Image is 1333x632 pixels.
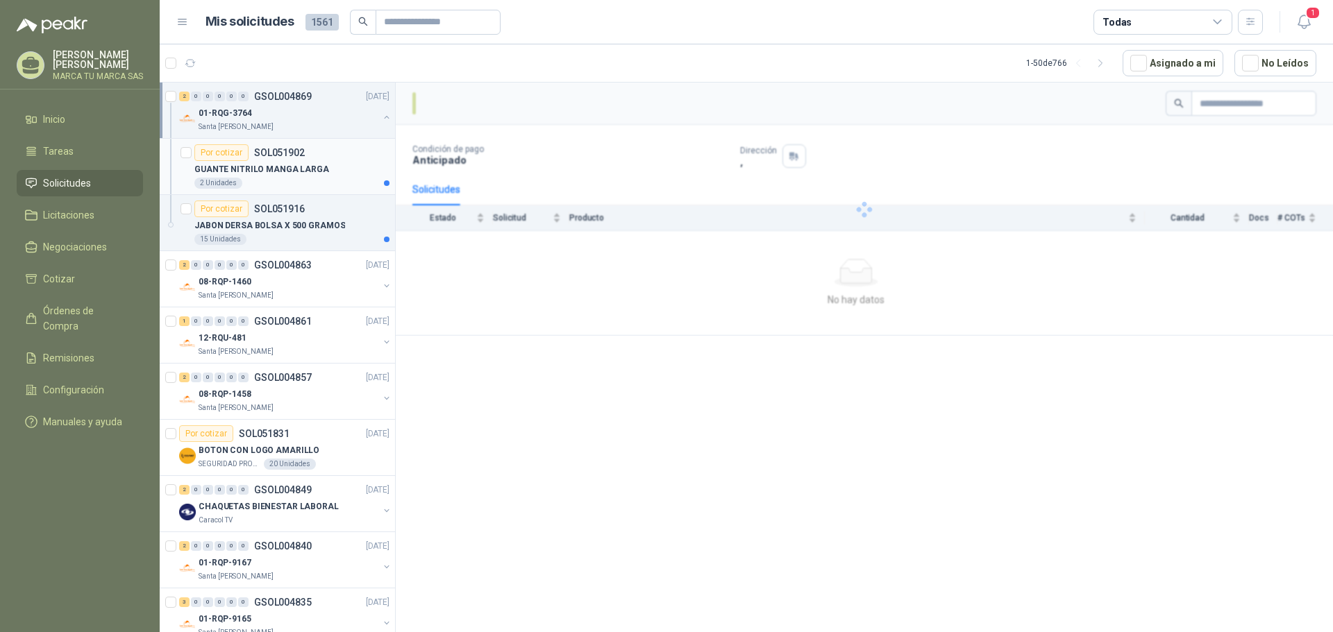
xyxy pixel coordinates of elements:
[238,541,249,551] div: 0
[238,316,249,326] div: 0
[1234,50,1316,76] button: No Leídos
[203,541,213,551] div: 0
[199,571,274,582] p: Santa [PERSON_NAME]
[254,260,312,270] p: GSOL004863
[191,92,201,101] div: 0
[366,540,389,553] p: [DATE]
[194,163,329,176] p: GUANTE NITRILO MANGA LARGA
[199,500,339,513] p: CHAQUETAS BIENESTAR LABORAL
[191,316,201,326] div: 0
[179,597,190,607] div: 3
[226,485,237,495] div: 0
[305,14,339,31] span: 1561
[366,90,389,103] p: [DATE]
[179,313,392,357] a: 1 0 0 0 0 0 GSOL004861[DATE] Company Logo12-RQU-481Santa [PERSON_NAME]
[179,260,190,270] div: 2
[215,260,225,270] div: 0
[160,139,395,195] a: Por cotizarSOL051902GUANTE NITRILO MANGA LARGA2 Unidades
[1305,6,1321,19] span: 1
[17,345,143,371] a: Remisiones
[199,515,233,526] p: Caracol TV
[199,121,274,133] p: Santa [PERSON_NAME]
[199,290,274,301] p: Santa [PERSON_NAME]
[215,597,225,607] div: 0
[215,485,225,495] div: 0
[179,279,196,296] img: Company Logo
[194,144,249,161] div: Por cotizar
[215,373,225,382] div: 0
[199,107,252,120] p: 01-RQG-3764
[254,148,305,157] p: SOL051902
[366,484,389,497] p: [DATE]
[203,485,213,495] div: 0
[179,373,190,382] div: 2
[199,275,251,289] p: 08-RQP-1460
[43,414,122,429] span: Manuales y ayuda
[254,597,312,607] p: GSOL004835
[191,373,201,382] div: 0
[179,316,190,326] div: 1
[17,170,143,196] a: Solicitudes
[43,176,91,191] span: Solicitudes
[199,613,251,626] p: 01-RQP-9165
[199,388,251,401] p: 08-RQP-1458
[17,266,143,292] a: Cotizar
[1026,52,1112,74] div: 1 - 50 de 766
[215,92,225,101] div: 0
[191,485,201,495] div: 0
[358,17,368,26] span: search
[179,335,196,352] img: Company Logo
[17,138,143,164] a: Tareas
[1123,50,1223,76] button: Asignado a mi
[226,541,237,551] div: 0
[215,316,225,326] div: 0
[199,444,319,457] p: BOTON CON LOGO AMARILLO
[53,72,143,80] p: MARCA TU MARCA SAS
[179,541,190,551] div: 2
[43,303,130,334] span: Órdenes de Compra
[179,560,196,577] img: Company Logo
[254,92,312,101] p: GSOL004869
[254,373,312,382] p: GSOL004857
[17,202,143,228] a: Licitaciones
[215,541,225,551] div: 0
[191,597,201,607] div: 0
[179,447,196,464] img: Company Logo
[203,316,213,326] div: 0
[254,204,305,214] p: SOL051916
[17,409,143,435] a: Manuales y ayuda
[238,597,249,607] div: 0
[226,92,237,101] div: 0
[254,316,312,326] p: GSOL004861
[43,382,104,398] span: Configuración
[1103,15,1132,30] div: Todas
[43,350,94,366] span: Remisiones
[17,234,143,260] a: Negociaciones
[160,420,395,476] a: Por cotizarSOL051831[DATE] Company LogoBOTON CON LOGO AMARILLOSEGURIDAD PROVISER LTDA20 Unidades
[1291,10,1316,35] button: 1
[254,541,312,551] p: GSOL004840
[194,219,345,232] p: JABON DERSA BOLSA X 500 GRAMOS
[43,271,75,287] span: Cotizar
[239,429,290,438] p: SOL051831
[199,332,246,345] p: 12-RQU-481
[179,425,233,442] div: Por cotizar
[226,373,237,382] div: 0
[179,257,392,301] a: 2 0 0 0 0 0 GSOL004863[DATE] Company Logo08-RQP-1460Santa [PERSON_NAME]
[199,346,274,357] p: Santa [PERSON_NAME]
[199,556,251,570] p: 01-RQP-9167
[366,427,389,441] p: [DATE]
[43,207,94,223] span: Licitaciones
[203,92,213,101] div: 0
[179,485,190,495] div: 2
[17,377,143,403] a: Configuración
[43,112,65,127] span: Inicio
[199,402,274,413] p: Santa [PERSON_NAME]
[17,106,143,133] a: Inicio
[17,298,143,339] a: Órdenes de Compra
[179,369,392,413] a: 2 0 0 0 0 0 GSOL004857[DATE] Company Logo08-RQP-1458Santa [PERSON_NAME]
[226,316,237,326] div: 0
[366,596,389,609] p: [DATE]
[238,373,249,382] div: 0
[179,88,392,133] a: 2 0 0 0 0 0 GSOL004869[DATE] Company Logo01-RQG-3764Santa [PERSON_NAME]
